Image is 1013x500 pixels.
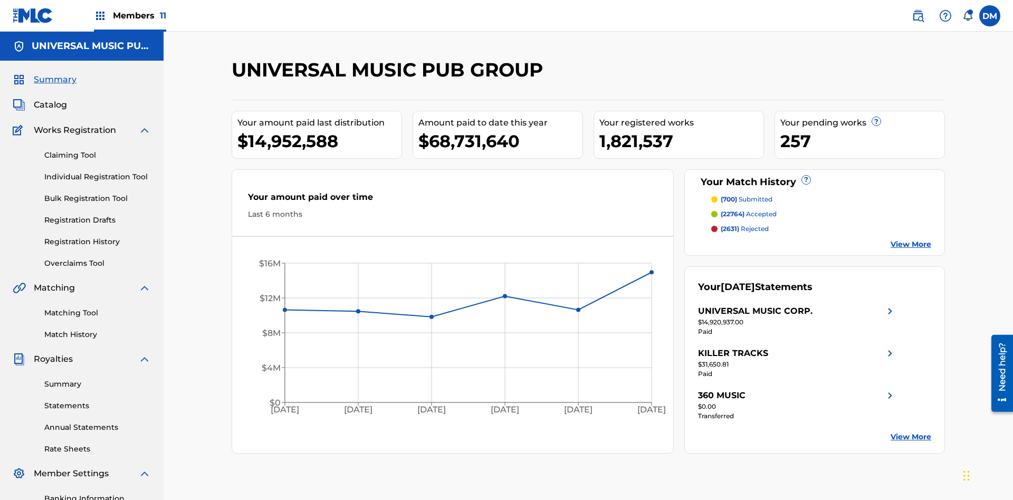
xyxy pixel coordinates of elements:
h5: UNIVERSAL MUSIC PUB GROUP [32,40,151,52]
img: expand [138,467,151,480]
div: Drag [963,460,970,492]
img: right chevron icon [884,389,896,402]
a: Matching Tool [44,307,151,319]
tspan: $12M [260,293,281,303]
span: Royalties [34,353,73,366]
a: Annual Statements [44,422,151,433]
div: Your Match History [698,175,932,189]
div: Paid [698,327,896,336]
div: Your amount paid over time [248,191,657,209]
p: submitted [721,195,772,204]
div: Your amount paid last distribution [237,117,402,129]
a: View More [891,239,931,250]
a: (22764) accepted [711,209,932,219]
img: Member Settings [13,467,25,480]
div: User Menu [979,5,1000,26]
a: Individual Registration Tool [44,171,151,182]
a: Match History [44,329,151,340]
span: Catalog [34,99,67,111]
div: Last 6 months [248,209,657,220]
a: UNIVERSAL MUSIC CORP.right chevron icon$14,920,937.00Paid [698,305,896,336]
div: Help [935,5,956,26]
div: $14,920,937.00 [698,318,896,327]
img: Summary [13,73,25,86]
a: Rate Sheets [44,444,151,455]
span: ? [802,176,810,184]
img: expand [138,282,151,294]
a: Claiming Tool [44,150,151,161]
img: right chevron icon [884,347,896,360]
img: Matching [13,282,26,294]
div: Your registered works [599,117,763,129]
iframe: Resource Center [983,331,1013,417]
tspan: $16M [259,258,281,268]
tspan: $8M [262,328,281,338]
img: Catalog [13,99,25,111]
a: CatalogCatalog [13,99,67,111]
a: Summary [44,379,151,390]
a: Registration History [44,236,151,247]
img: Works Registration [13,124,26,137]
a: Public Search [907,5,929,26]
tspan: [DATE] [564,405,592,415]
div: UNIVERSAL MUSIC CORP. [698,305,813,318]
span: (700) [721,195,737,203]
tspan: [DATE] [491,405,519,415]
span: Member Settings [34,467,109,480]
tspan: [DATE] [344,405,372,415]
tspan: [DATE] [271,405,299,415]
span: Members [113,9,166,22]
div: $0.00 [698,402,896,411]
span: [DATE] [721,281,755,293]
a: Statements [44,400,151,411]
iframe: Chat Widget [960,449,1013,500]
img: MLC Logo [13,8,53,23]
div: Your pending works [780,117,944,129]
a: Registration Drafts [44,215,151,226]
p: rejected [721,224,769,234]
img: expand [138,124,151,137]
div: KILLER TRACKS [698,347,768,360]
span: (2631) [721,225,739,233]
a: Bulk Registration Tool [44,193,151,204]
span: ? [872,117,881,126]
a: View More [891,431,931,443]
a: Overclaims Tool [44,258,151,269]
div: $31,650.81 [698,360,896,369]
a: (700) submitted [711,195,932,204]
a: 360 MUSICright chevron icon$0.00Transferred [698,389,896,421]
img: right chevron icon [884,305,896,318]
span: Works Registration [34,124,116,137]
div: $14,952,588 [237,129,402,153]
img: help [939,9,952,22]
tspan: [DATE] [417,405,446,415]
div: $68,731,640 [418,129,582,153]
a: SummarySummary [13,73,77,86]
div: 1,821,537 [599,129,763,153]
img: Accounts [13,40,25,53]
div: 360 MUSIC [698,389,746,402]
img: Top Rightsholders [94,9,107,22]
div: Your Statements [698,280,813,294]
span: 11 [160,11,166,21]
p: accepted [721,209,777,219]
div: Transferred [698,411,896,421]
tspan: $0 [270,398,281,408]
span: (22764) [721,210,744,218]
img: Royalties [13,353,25,366]
tspan: $4M [262,363,281,373]
tspan: [DATE] [638,405,666,415]
div: Paid [698,369,896,379]
img: expand [138,353,151,366]
img: search [912,9,924,22]
div: Amount paid to date this year [418,117,582,129]
h2: UNIVERSAL MUSIC PUB GROUP [232,58,548,82]
span: Matching [34,282,75,294]
div: Notifications [962,11,973,21]
a: KILLER TRACKSright chevron icon$31,650.81Paid [698,347,896,379]
span: Summary [34,73,77,86]
div: 257 [780,129,944,153]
